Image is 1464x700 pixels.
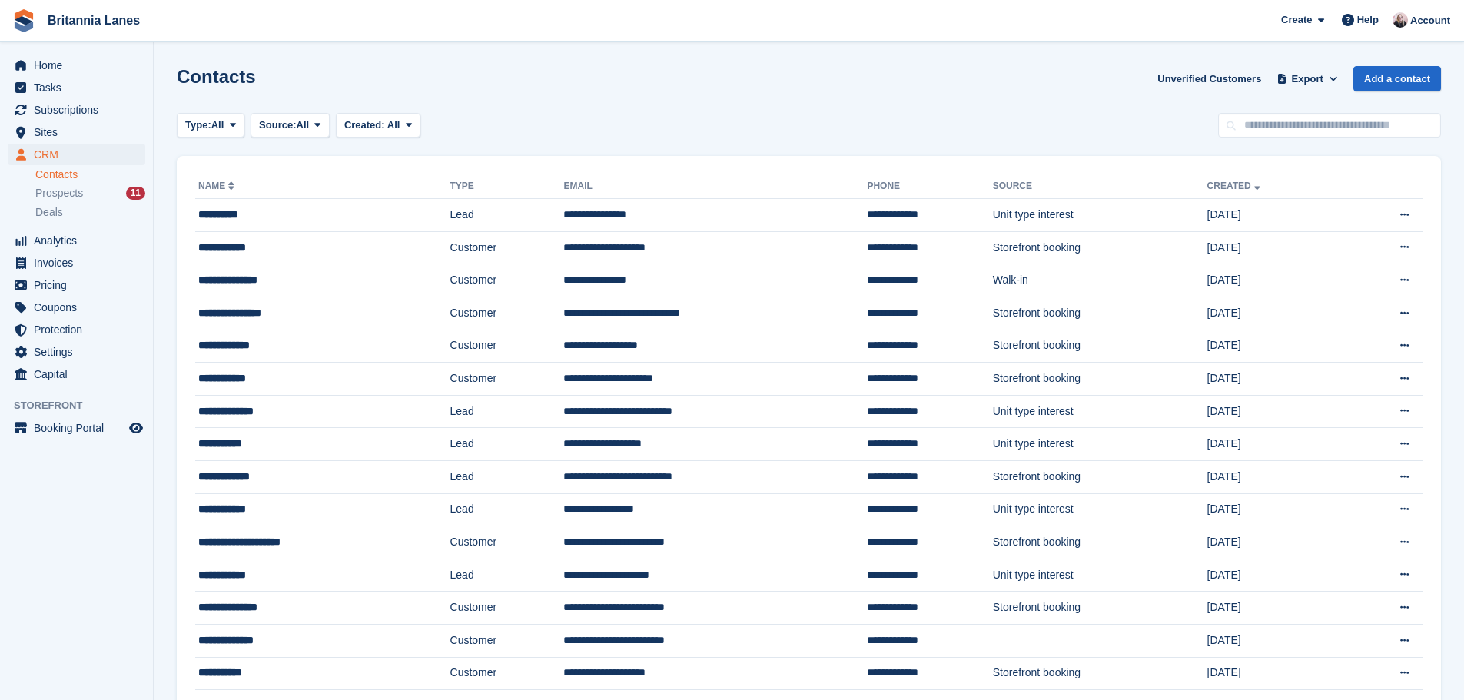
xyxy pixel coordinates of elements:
[259,118,296,133] span: Source:
[1207,264,1344,297] td: [DATE]
[993,395,1207,428] td: Unit type interest
[450,231,564,264] td: Customer
[8,99,145,121] a: menu
[297,118,310,133] span: All
[993,330,1207,363] td: Storefront booking
[8,230,145,251] a: menu
[1207,460,1344,493] td: [DATE]
[34,274,126,296] span: Pricing
[993,559,1207,592] td: Unit type interest
[993,231,1207,264] td: Storefront booking
[450,428,564,461] td: Lead
[34,341,126,363] span: Settings
[993,174,1207,199] th: Source
[211,118,224,133] span: All
[993,428,1207,461] td: Unit type interest
[450,174,564,199] th: Type
[35,185,145,201] a: Prospects 11
[251,113,330,138] button: Source: All
[126,187,145,200] div: 11
[336,113,420,138] button: Created: All
[993,526,1207,559] td: Storefront booking
[8,363,145,385] a: menu
[993,657,1207,690] td: Storefront booking
[867,174,992,199] th: Phone
[34,319,126,340] span: Protection
[450,460,564,493] td: Lead
[1292,71,1323,87] span: Export
[35,205,63,220] span: Deals
[1207,624,1344,657] td: [DATE]
[34,417,126,439] span: Booking Portal
[34,144,126,165] span: CRM
[1207,559,1344,592] td: [DATE]
[14,398,153,413] span: Storefront
[34,55,126,76] span: Home
[450,363,564,396] td: Customer
[450,493,564,526] td: Lead
[993,264,1207,297] td: Walk-in
[34,363,126,385] span: Capital
[127,419,145,437] a: Preview store
[8,252,145,274] a: menu
[993,363,1207,396] td: Storefront booking
[8,274,145,296] a: menu
[35,186,83,201] span: Prospects
[34,297,126,318] span: Coupons
[450,297,564,330] td: Customer
[1207,363,1344,396] td: [DATE]
[1207,493,1344,526] td: [DATE]
[450,526,564,559] td: Customer
[450,592,564,625] td: Customer
[1207,657,1344,690] td: [DATE]
[1357,12,1379,28] span: Help
[1207,231,1344,264] td: [DATE]
[1273,66,1341,91] button: Export
[344,119,385,131] span: Created:
[185,118,211,133] span: Type:
[177,66,256,87] h1: Contacts
[1353,66,1441,91] a: Add a contact
[993,199,1207,232] td: Unit type interest
[1207,428,1344,461] td: [DATE]
[34,252,126,274] span: Invoices
[1207,395,1344,428] td: [DATE]
[34,99,126,121] span: Subscriptions
[8,341,145,363] a: menu
[34,230,126,251] span: Analytics
[8,121,145,143] a: menu
[8,77,145,98] a: menu
[8,55,145,76] a: menu
[450,199,564,232] td: Lead
[1207,181,1263,191] a: Created
[1410,13,1450,28] span: Account
[450,330,564,363] td: Customer
[34,121,126,143] span: Sites
[35,168,145,182] a: Contacts
[177,113,244,138] button: Type: All
[1281,12,1312,28] span: Create
[450,657,564,690] td: Customer
[8,417,145,439] a: menu
[8,297,145,318] a: menu
[34,77,126,98] span: Tasks
[198,181,237,191] a: Name
[8,319,145,340] a: menu
[450,264,564,297] td: Customer
[563,174,867,199] th: Email
[1207,330,1344,363] td: [DATE]
[993,592,1207,625] td: Storefront booking
[1393,12,1408,28] img: Alexandra Lane
[387,119,400,131] span: All
[41,8,146,33] a: Britannia Lanes
[8,144,145,165] a: menu
[1151,66,1267,91] a: Unverified Customers
[12,9,35,32] img: stora-icon-8386f47178a22dfd0bd8f6a31ec36ba5ce8667c1dd55bd0f319d3a0aa187defe.svg
[1207,592,1344,625] td: [DATE]
[993,460,1207,493] td: Storefront booking
[993,493,1207,526] td: Unit type interest
[993,297,1207,330] td: Storefront booking
[450,559,564,592] td: Lead
[1207,199,1344,232] td: [DATE]
[450,624,564,657] td: Customer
